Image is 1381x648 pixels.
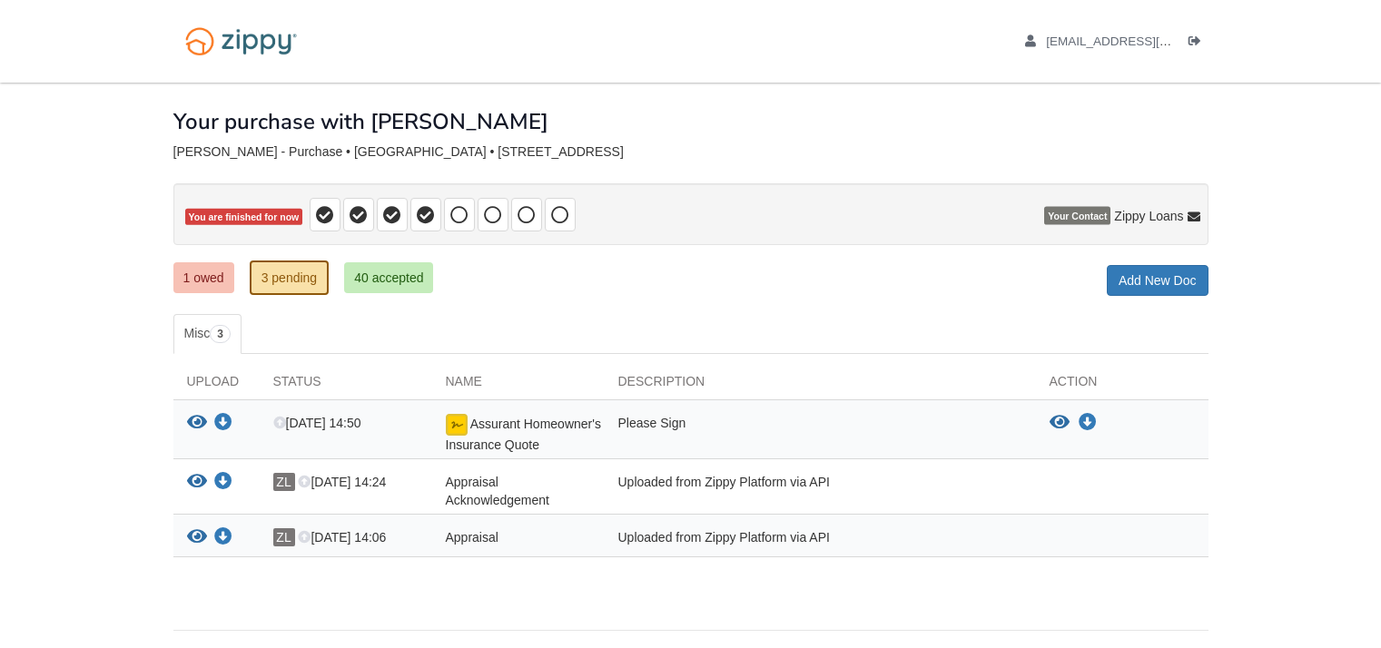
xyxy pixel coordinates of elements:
[1036,372,1208,399] div: Action
[173,18,309,64] img: Logo
[250,260,330,295] a: 3 pending
[446,417,601,452] span: Assurant Homeowner's Insurance Quote
[298,530,386,545] span: [DATE] 14:06
[446,475,549,507] span: Appraisal Acknowledgement
[1079,416,1097,430] a: Download Assurant Homeowner's Insurance Quote
[432,372,605,399] div: Name
[1114,207,1183,225] span: Zippy Loans
[1044,207,1110,225] span: Your Contact
[605,528,1036,552] div: Uploaded from Zippy Platform via API
[173,372,260,399] div: Upload
[173,144,1208,160] div: [PERSON_NAME] - Purchase • [GEOGRAPHIC_DATA] • [STREET_ADDRESS]
[187,473,207,492] button: View Appraisal Acknowledgement
[1050,414,1070,432] button: View Assurant Homeowner's Insurance Quote
[605,372,1036,399] div: Description
[273,528,295,546] span: ZL
[214,531,232,545] a: Download Appraisal
[187,414,207,433] button: View Assurant Homeowner's Insurance Quote
[210,325,231,343] span: 3
[214,417,232,431] a: Download Assurant Homeowner's Insurance Quote
[214,476,232,490] a: Download Appraisal Acknowledgement
[1189,34,1208,53] a: Log out
[1046,34,1254,48] span: delayred@yahoo.com
[446,414,468,436] img: Document fully signed
[273,416,361,430] span: [DATE] 14:50
[173,262,234,293] a: 1 owed
[185,209,303,226] span: You are finished for now
[187,528,207,547] button: View Appraisal
[605,414,1036,454] div: Please Sign
[273,473,295,491] span: ZL
[344,262,433,293] a: 40 accepted
[605,473,1036,509] div: Uploaded from Zippy Platform via API
[446,530,498,545] span: Appraisal
[260,372,432,399] div: Status
[1025,34,1255,53] a: edit profile
[173,314,242,354] a: Misc
[1107,265,1208,296] a: Add New Doc
[173,110,548,133] h1: Your purchase with [PERSON_NAME]
[298,475,386,489] span: [DATE] 14:24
